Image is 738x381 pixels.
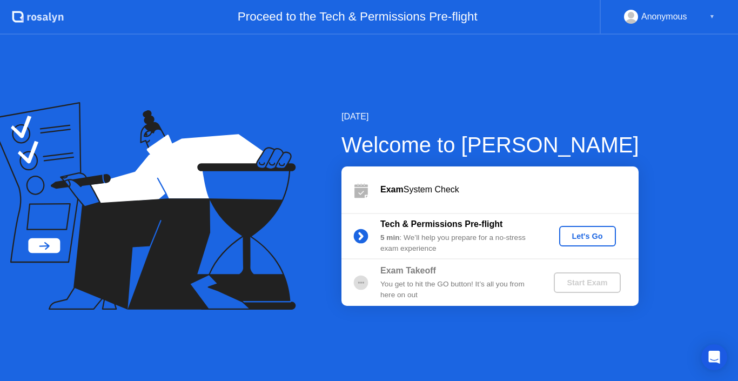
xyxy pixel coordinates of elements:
[558,278,616,287] div: Start Exam
[341,110,639,123] div: [DATE]
[709,10,715,24] div: ▼
[380,219,502,229] b: Tech & Permissions Pre-flight
[341,129,639,161] div: Welcome to [PERSON_NAME]
[380,232,536,255] div: : We’ll help you prepare for a no-stress exam experience
[380,185,404,194] b: Exam
[380,266,436,275] b: Exam Takeoff
[380,233,400,242] b: 5 min
[554,272,620,293] button: Start Exam
[559,226,616,246] button: Let's Go
[701,344,727,370] div: Open Intercom Messenger
[641,10,687,24] div: Anonymous
[563,232,612,240] div: Let's Go
[380,279,536,301] div: You get to hit the GO button! It’s all you from here on out
[380,183,639,196] div: System Check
